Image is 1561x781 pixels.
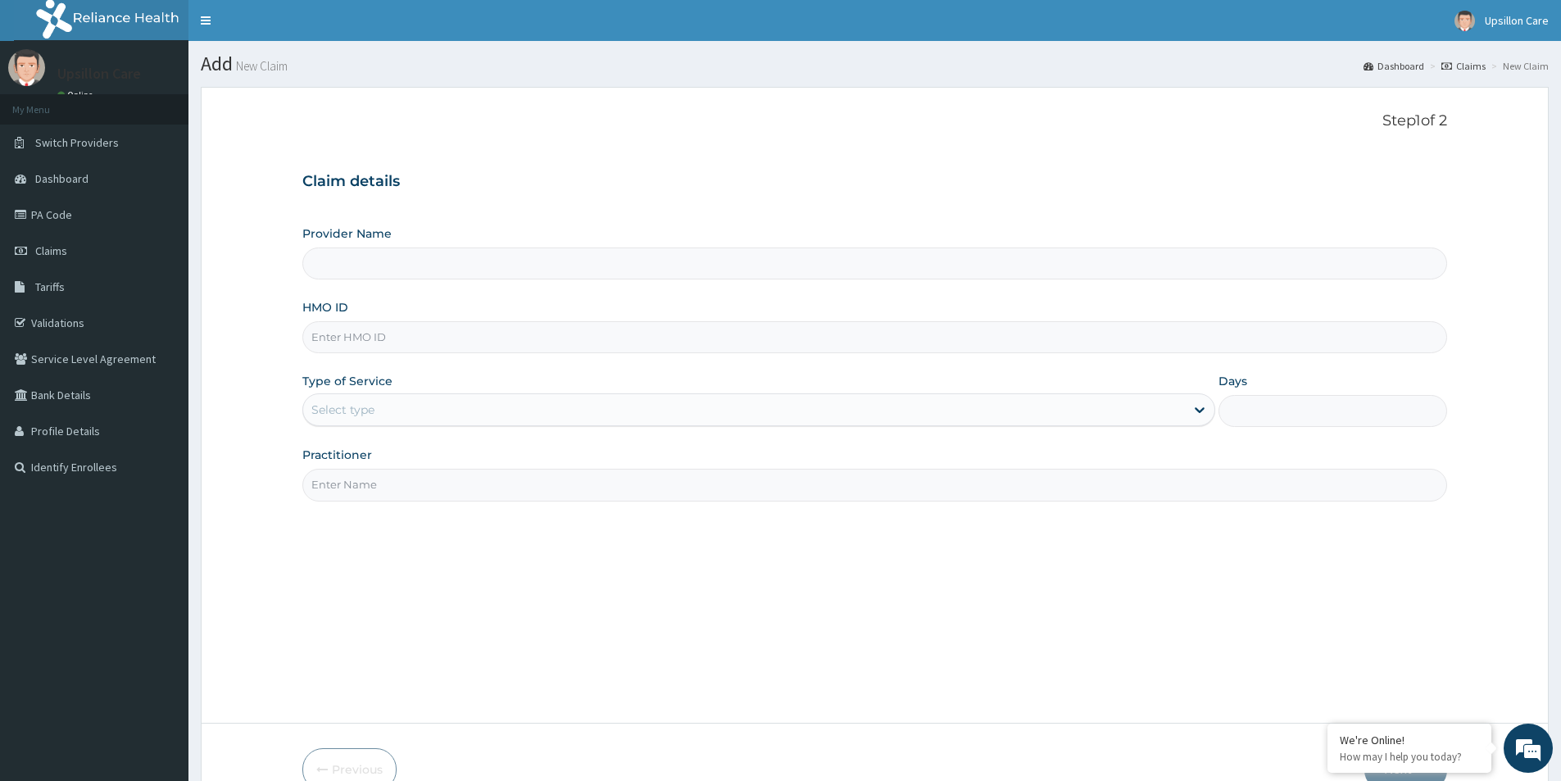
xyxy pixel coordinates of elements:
[95,207,226,372] span: We're online!
[302,321,1447,353] input: Enter HMO ID
[35,279,65,294] span: Tariffs
[1218,373,1247,389] label: Days
[1487,59,1549,73] li: New Claim
[1340,733,1479,747] div: We're Online!
[1441,59,1486,73] a: Claims
[1454,11,1475,31] img: User Image
[35,171,88,186] span: Dashboard
[302,112,1447,130] p: Step 1 of 2
[8,447,312,505] textarea: Type your message and hit 'Enter'
[57,66,141,81] p: Upsillon Care
[1485,13,1549,28] span: Upsillon Care
[30,82,66,123] img: d_794563401_company_1708531726252_794563401
[302,469,1447,501] input: Enter Name
[302,447,372,463] label: Practitioner
[85,92,275,113] div: Chat with us now
[269,8,308,48] div: Minimize live chat window
[1340,750,1479,764] p: How may I help you today?
[302,173,1447,191] h3: Claim details
[57,89,97,101] a: Online
[1364,59,1424,73] a: Dashboard
[8,49,45,86] img: User Image
[302,225,392,242] label: Provider Name
[35,243,67,258] span: Claims
[311,402,374,418] div: Select type
[35,135,119,150] span: Switch Providers
[201,53,1549,75] h1: Add
[302,373,393,389] label: Type of Service
[302,299,348,316] label: HMO ID
[233,60,288,72] small: New Claim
